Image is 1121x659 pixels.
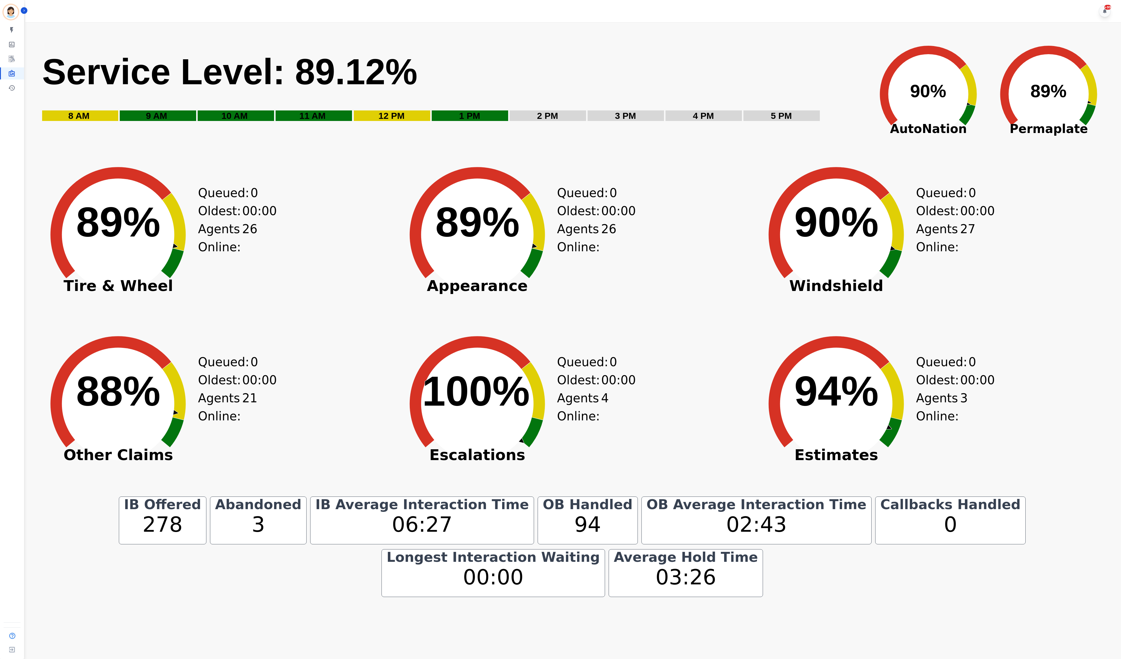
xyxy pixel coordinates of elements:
[960,371,995,389] span: 00:00
[198,371,243,389] div: Oldest:
[198,353,243,371] div: Queued:
[868,120,989,138] span: AutoNation
[314,509,530,540] div: 06:27
[916,389,967,425] div: Agents Online:
[916,184,961,202] div: Queued:
[557,353,602,371] div: Queued:
[916,371,961,389] div: Oldest:
[299,111,326,121] text: 11 AM
[198,202,243,220] div: Oldest:
[395,452,560,458] span: Escalations
[960,389,968,425] span: 3
[242,371,277,389] span: 00:00
[879,500,1022,509] div: Callbacks Handled
[557,220,608,256] div: Agents Online:
[960,202,995,220] span: 00:00
[42,50,864,130] svg: Service Level: 0%
[459,111,480,121] text: 1 PM
[610,353,617,371] span: 0
[613,562,759,593] div: 03:26
[542,509,634,540] div: 94
[615,111,636,121] text: 3 PM
[916,202,961,220] div: Oldest:
[42,51,418,92] text: Service Level: 89.12%
[968,353,976,371] span: 0
[794,367,879,415] text: 94%
[916,220,967,256] div: Agents Online:
[146,111,167,121] text: 9 AM
[879,509,1022,540] div: 0
[242,220,258,256] span: 26
[123,500,202,509] div: IB Offered
[557,202,602,220] div: Oldest:
[198,389,249,425] div: Agents Online:
[4,5,18,19] img: Bordered avatar
[537,111,558,121] text: 2 PM
[221,111,248,121] text: 10 AM
[601,202,636,220] span: 00:00
[601,371,636,389] span: 00:00
[794,198,879,246] text: 90%
[989,120,1109,138] span: Permaplate
[36,452,201,458] span: Other Claims
[1030,81,1067,101] text: 89%
[314,500,530,509] div: IB Average Interaction Time
[198,184,243,202] div: Queued:
[251,353,258,371] span: 0
[378,111,405,121] text: 12 PM
[754,283,919,289] span: Windshield
[754,452,919,458] span: Estimates
[214,500,303,509] div: Abandoned
[601,220,616,256] span: 26
[610,184,617,202] span: 0
[557,184,602,202] div: Queued:
[242,389,258,425] span: 21
[435,198,520,246] text: 89%
[198,220,249,256] div: Agents Online:
[557,389,608,425] div: Agents Online:
[542,500,634,509] div: OB Handled
[645,509,868,540] div: 02:43
[36,283,201,289] span: Tire & Wheel
[601,389,609,425] span: 4
[910,81,946,101] text: 90%
[1104,5,1111,10] div: +99
[968,184,976,202] span: 0
[960,220,975,256] span: 27
[242,202,277,220] span: 00:00
[395,283,560,289] span: Appearance
[916,353,961,371] div: Queued:
[76,198,160,246] text: 89%
[645,500,868,509] div: OB Average Interaction Time
[385,553,601,562] div: Longest Interaction Waiting
[123,509,202,540] div: 278
[251,184,258,202] span: 0
[693,111,714,121] text: 4 PM
[214,509,303,540] div: 3
[385,562,601,593] div: 00:00
[771,111,792,121] text: 5 PM
[422,367,530,415] text: 100%
[68,111,90,121] text: 8 AM
[557,371,602,389] div: Oldest:
[76,367,160,415] text: 88%
[613,553,759,562] div: Average Hold Time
